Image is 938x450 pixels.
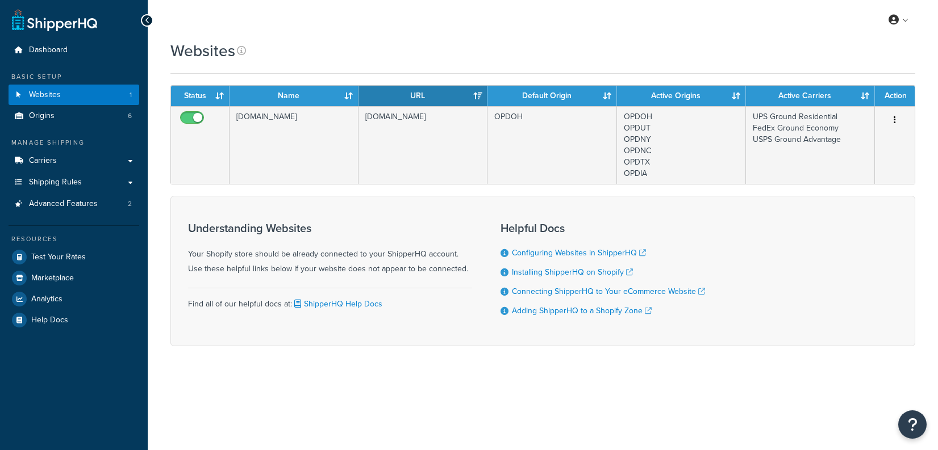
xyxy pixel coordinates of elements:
a: Adding ShipperHQ to a Shopify Zone [512,305,652,317]
span: 6 [128,111,132,121]
th: URL: activate to sort column ascending [358,86,487,106]
span: Dashboard [29,45,68,55]
th: Active Origins: activate to sort column ascending [617,86,746,106]
span: Test Your Rates [31,253,86,262]
td: UPS Ground Residential FedEx Ground Economy USPS Ground Advantage [746,106,875,184]
a: Shipping Rules [9,172,139,193]
button: Open Resource Center [898,410,927,439]
a: Carriers [9,150,139,171]
td: [DOMAIN_NAME] [358,106,487,184]
h1: Websites [170,40,235,62]
a: Websites 1 [9,85,139,106]
th: Default Origin: activate to sort column ascending [487,86,616,106]
div: Find all of our helpful docs at: [188,288,472,312]
h3: Helpful Docs [501,222,705,234]
div: Resources [9,234,139,244]
li: Advanced Features [9,194,139,215]
li: Origins [9,106,139,127]
a: Installing ShipperHQ on Shopify [512,266,633,278]
td: [DOMAIN_NAME] [230,106,358,184]
th: Action [875,86,915,106]
span: Marketplace [31,274,74,283]
a: ShipperHQ Home [12,9,97,31]
a: Advanced Features 2 [9,194,139,215]
a: Marketplace [9,268,139,288]
div: Manage Shipping [9,138,139,148]
span: Shipping Rules [29,178,82,187]
span: Origins [29,111,55,121]
td: OPDOH [487,106,616,184]
span: Help Docs [31,316,68,325]
a: Origins 6 [9,106,139,127]
div: Basic Setup [9,72,139,82]
div: Your Shopify store should be already connected to your ShipperHQ account. Use these helpful links... [188,222,472,276]
span: 2 [128,199,132,209]
li: Websites [9,85,139,106]
span: Analytics [31,295,62,304]
th: Name: activate to sort column ascending [230,86,358,106]
a: Dashboard [9,40,139,61]
th: Status: activate to sort column ascending [171,86,230,106]
span: Advanced Features [29,199,98,209]
a: Help Docs [9,310,139,330]
span: Carriers [29,156,57,166]
h3: Understanding Websites [188,222,472,234]
a: Test Your Rates [9,247,139,267]
a: Configuring Websites in ShipperHQ [512,247,646,259]
a: Connecting ShipperHQ to Your eCommerce Website [512,285,705,297]
a: Analytics [9,289,139,309]
td: OPDOH OPDUT OPDNY OPDNC OPDTX OPDIA [617,106,746,184]
th: Active Carriers: activate to sort column ascending [746,86,875,106]
a: ShipperHQ Help Docs [292,298,382,310]
span: 1 [130,90,132,100]
span: Websites [29,90,61,100]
